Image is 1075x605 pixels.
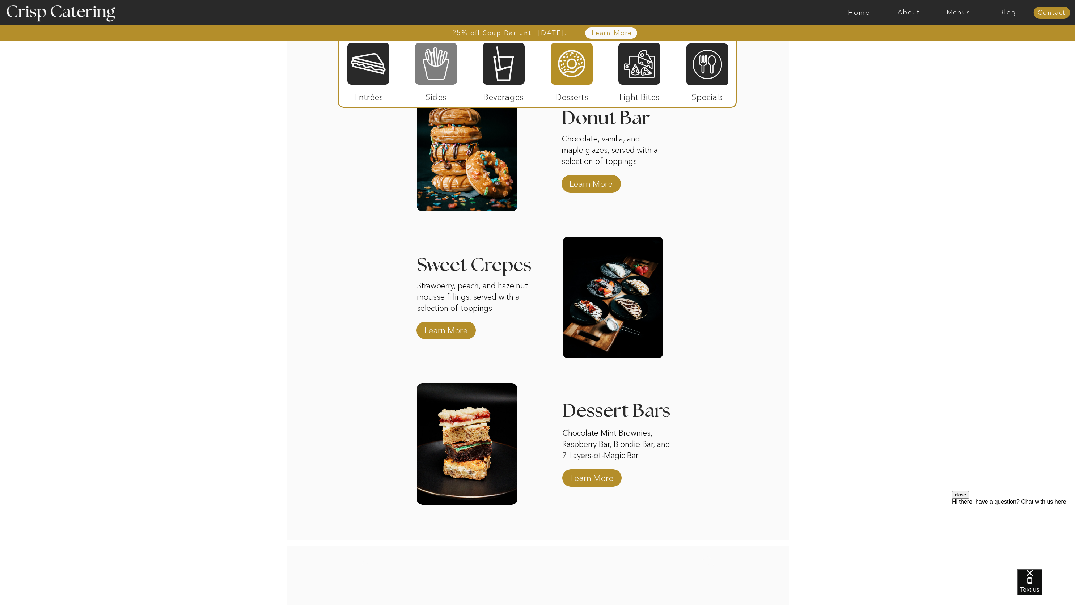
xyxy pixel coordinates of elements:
iframe: podium webchat widget bubble [1017,569,1075,605]
p: Chocolate Mint Brownies, Raspberry Bar, Blondie Bar, and 7 Layers-of-Magic Bar [562,428,672,462]
p: Desserts [548,85,596,106]
a: Learn More [567,172,615,192]
a: Learn More [575,30,649,37]
iframe: podium webchat widget prompt [952,491,1075,578]
a: Home [834,9,884,16]
p: Beverages [479,85,528,106]
h3: Donut Bar [562,109,693,134]
h3: Sweet Crepes [417,256,550,275]
a: Learn More [422,318,470,339]
a: Blog [983,9,1033,16]
p: Light Bites [615,85,664,106]
p: Entrées [344,85,393,106]
a: Contact [1033,9,1070,17]
a: Learn More [568,466,616,487]
p: Chocolate, vanilla, and maple glazes, served with a selection of toppings [562,134,662,168]
p: Sides [412,85,460,106]
p: Strawberry, peach, and hazelnut mousse fillings, served with a selection of toppings [417,280,536,315]
a: About [884,9,934,16]
a: 25% off Soup Bar until [DATE]! [426,29,593,37]
h3: Dessert Bars [562,402,672,411]
a: Menus [934,9,983,16]
p: Specials [683,85,731,106]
